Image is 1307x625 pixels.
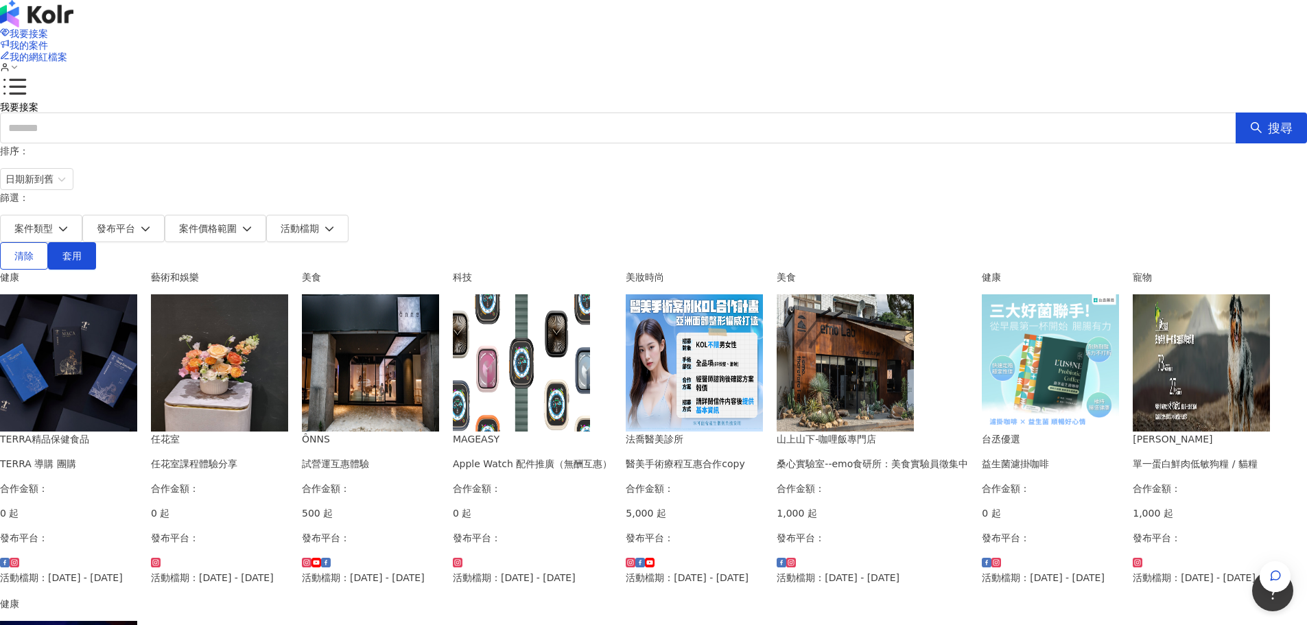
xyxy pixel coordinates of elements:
[48,242,96,270] button: 套用
[302,506,439,521] p: 500 起
[626,570,763,585] p: 活動檔期：[DATE] - [DATE]
[453,456,612,471] div: Apple Watch 配件推廣（無酬互惠）
[14,250,34,261] span: 清除
[982,481,1119,496] p: 合作金額：
[982,530,1119,545] p: 發布平台：
[777,270,968,285] div: 美食
[453,432,612,447] div: MAGEASY
[626,270,763,285] div: 美妝時尚
[1133,456,1270,471] div: 單一蛋白鮮肉低敏狗糧 / 貓糧
[453,294,590,432] img: Apple Watch 全系列配件
[151,481,288,496] p: 合作金額：
[626,456,763,471] div: 醫美手術療程互惠合作copy
[1133,481,1270,496] p: 合作金額：
[982,570,1119,585] p: 活動檔期：[DATE] - [DATE]
[10,51,67,62] span: 我的網紅檔案
[982,506,1119,521] p: 0 起
[453,570,612,585] p: 活動檔期：[DATE] - [DATE]
[777,432,968,447] div: 山上山下-咖哩飯專門店
[302,432,439,447] div: ÔNNS
[302,456,439,471] div: 試營運互惠體驗
[10,28,48,39] span: 我要接案
[453,530,612,545] p: 發布平台：
[453,481,612,496] p: 合作金額：
[302,570,439,585] p: 活動檔期：[DATE] - [DATE]
[179,223,237,234] span: 案件價格範圍
[62,250,82,261] span: 套用
[1268,121,1293,136] span: 搜尋
[777,570,968,585] p: 活動檔期：[DATE] - [DATE]
[1133,270,1270,285] div: 寵物
[151,570,288,585] p: 活動檔期：[DATE] - [DATE]
[302,481,439,496] p: 合作金額：
[982,432,1119,447] div: 台丞優選
[982,456,1119,471] div: 益生菌濾掛咖啡
[151,294,288,432] img: 插花互惠體驗
[453,506,612,521] p: 0 起
[151,506,288,521] p: 0 起
[777,456,968,471] div: 桑心實驗室--emo食研所：美食實驗員徵集中
[982,294,1119,432] img: 益生菌濾掛咖啡
[777,294,914,432] img: 情緒食光實驗計畫
[626,506,763,521] p: 5,000 起
[777,506,968,521] p: 1,000 起
[1252,570,1293,611] iframe: Help Scout Beacon - Open
[5,169,68,189] span: 日期新到舊
[151,270,288,285] div: 藝術和娛樂
[982,270,1119,285] div: 健康
[626,432,763,447] div: 法喬醫美診所
[626,294,763,432] img: 眼袋、隆鼻、隆乳、抽脂、墊下巴
[302,270,439,285] div: 美食
[1250,121,1262,134] span: search
[626,530,763,545] p: 發布平台：
[14,223,53,234] span: 案件類型
[1236,113,1307,143] button: 搜尋
[151,456,288,471] div: 任花室課程體驗分享
[1133,506,1270,521] p: 1,000 起
[165,215,266,242] button: 案件價格範圍
[777,530,968,545] p: 發布平台：
[1133,570,1270,585] p: 活動檔期：[DATE] - [DATE]
[151,432,288,447] div: 任花室
[777,481,968,496] p: 合作金額：
[97,223,135,234] span: 發布平台
[302,530,439,545] p: 發布平台：
[1133,530,1270,545] p: 發布平台：
[10,40,48,51] span: 我的案件
[82,215,165,242] button: 發布平台
[302,294,439,432] img: 試營運互惠體驗
[453,270,612,285] div: 科技
[266,215,349,242] button: 活動檔期
[151,530,288,545] p: 發布平台：
[1133,294,1270,432] img: ⭐單一蛋白鮮肉低敏狗糧 / 貓糧
[626,481,763,496] p: 合作金額：
[281,223,319,234] span: 活動檔期
[1133,432,1270,447] div: [PERSON_NAME]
